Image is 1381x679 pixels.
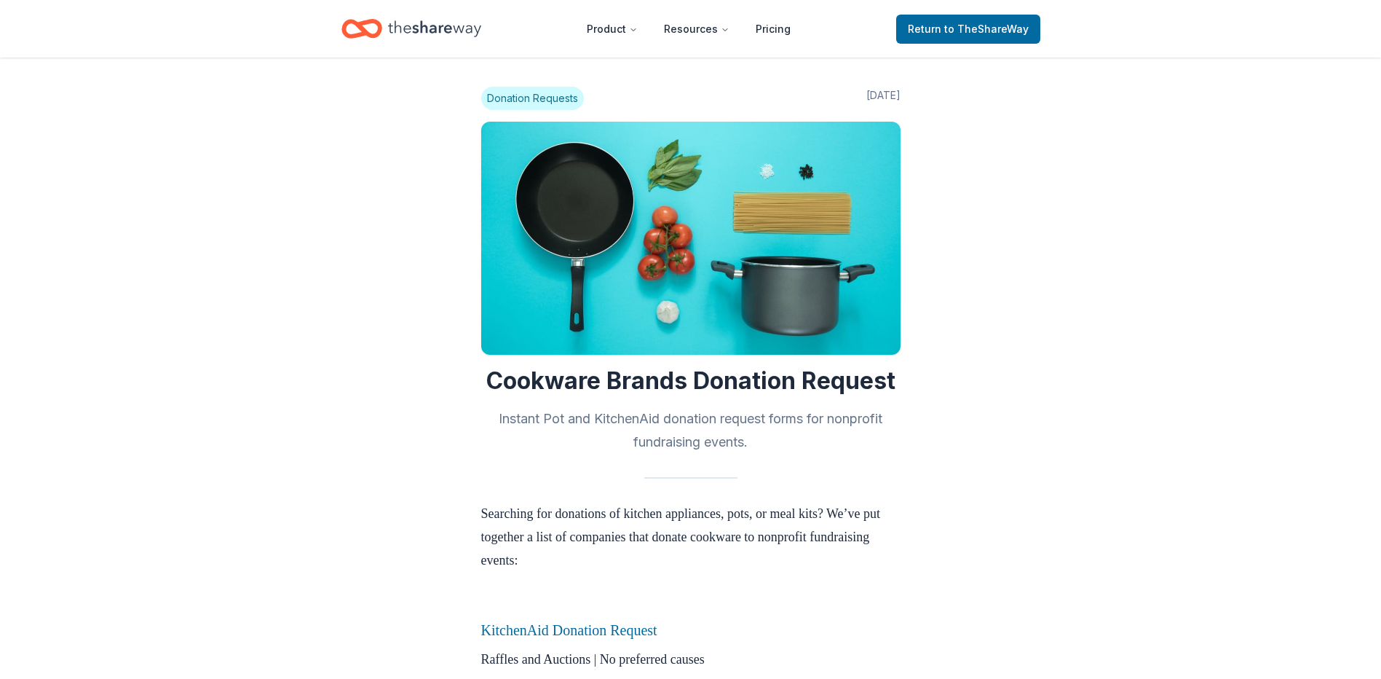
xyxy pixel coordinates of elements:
h1: Cookware Brands Donation Request [481,366,901,396]
span: Donation Requests [481,87,584,110]
h2: Instant Pot and KitchenAid donation request forms for nonprofit fundraising events. [481,407,901,454]
a: KitchenAid Donation Request [481,622,657,638]
span: to TheShareWay [944,23,1029,35]
button: Resources [652,15,741,44]
nav: Main [575,12,802,46]
a: Returnto TheShareWay [896,15,1040,44]
span: [DATE] [866,87,901,110]
p: Searching for donations of kitchen appliances, pots, or meal kits? We’ve put together a list of c... [481,502,901,572]
a: Pricing [744,15,802,44]
img: Image for Cookware Brands Donation Request [481,122,901,355]
button: Product [575,15,649,44]
a: Home [341,12,481,46]
span: Return [908,20,1029,38]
